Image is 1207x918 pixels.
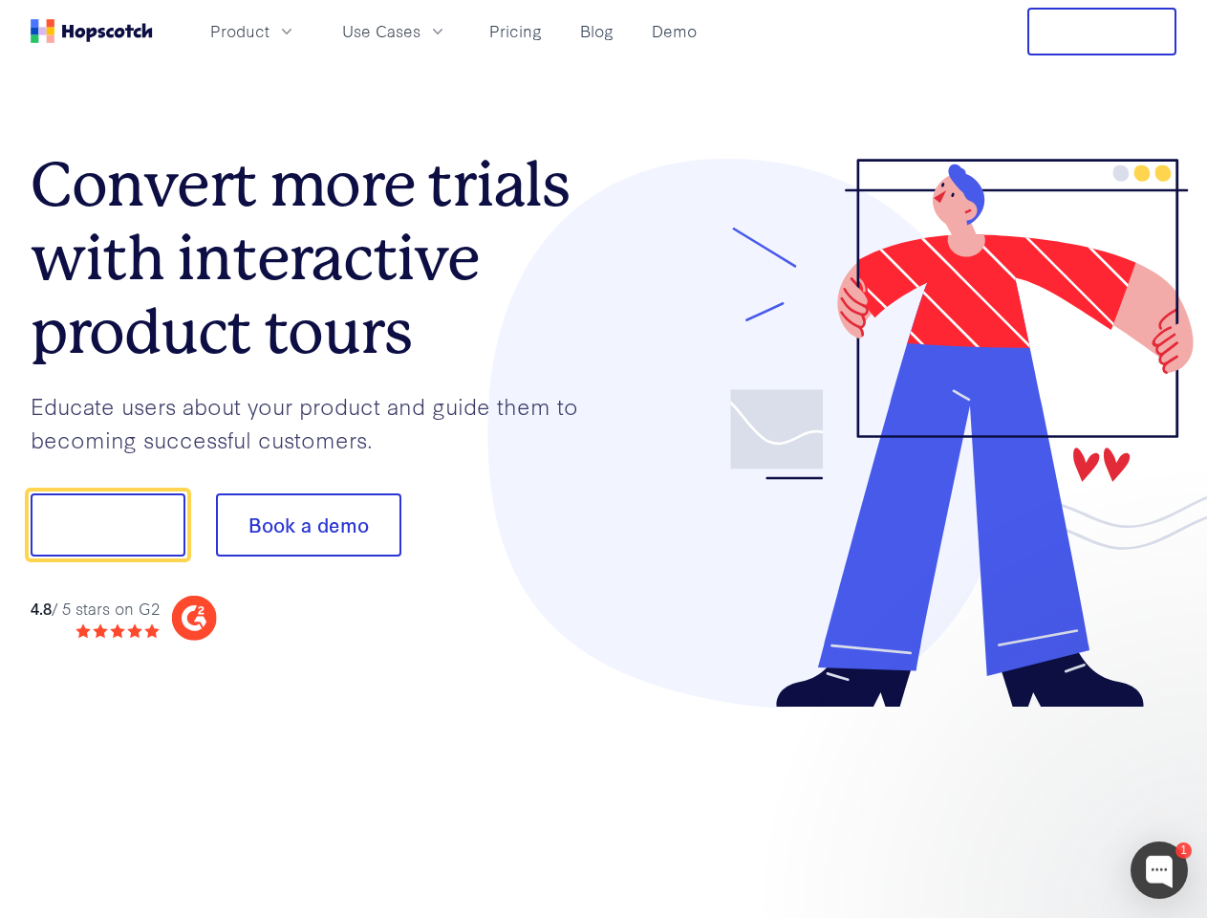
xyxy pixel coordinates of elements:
a: Blog [572,15,621,47]
span: Product [210,19,269,43]
span: Use Cases [342,19,420,43]
strong: 4.8 [31,597,52,619]
div: / 5 stars on G2 [31,597,160,621]
h1: Convert more trials with interactive product tours [31,148,604,368]
button: Book a demo [216,493,401,557]
a: Home [31,19,153,43]
a: Pricing [482,15,550,47]
button: Product [199,15,308,47]
button: Free Trial [1027,8,1176,55]
button: Show me! [31,493,185,557]
div: 1 [1175,842,1192,859]
p: Educate users about your product and guide them to becoming successful customers. [31,389,604,455]
a: Demo [644,15,704,47]
button: Use Cases [331,15,459,47]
